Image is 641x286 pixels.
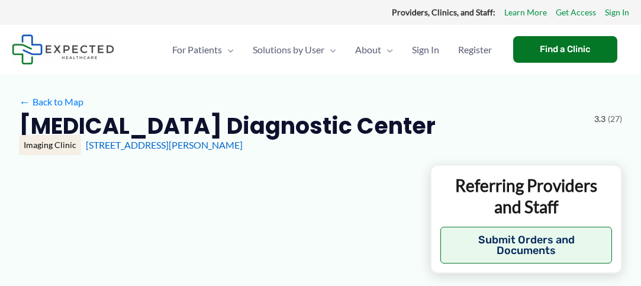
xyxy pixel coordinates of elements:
button: Submit Orders and Documents [440,227,612,263]
span: (27) [608,111,622,127]
a: ←Back to Map [19,93,83,111]
a: Find a Clinic [513,36,617,63]
strong: Providers, Clinics, and Staff: [392,7,495,17]
span: Menu Toggle [222,29,234,70]
span: For Patients [172,29,222,70]
p: Referring Providers and Staff [440,175,612,218]
a: For PatientsMenu Toggle [163,29,243,70]
span: Menu Toggle [381,29,393,70]
img: Expected Healthcare Logo - side, dark font, small [12,34,114,65]
span: Register [458,29,492,70]
a: AboutMenu Toggle [346,29,402,70]
a: Register [449,29,501,70]
a: [STREET_ADDRESS][PERSON_NAME] [86,139,243,150]
span: Solutions by User [253,29,324,70]
span: About [355,29,381,70]
span: ← [19,96,30,107]
a: Solutions by UserMenu Toggle [243,29,346,70]
span: Sign In [412,29,439,70]
h2: [MEDICAL_DATA] Diagnostic Center [19,111,436,140]
span: 3.3 [594,111,605,127]
nav: Primary Site Navigation [163,29,501,70]
div: Imaging Clinic [19,135,81,155]
a: Sign In [402,29,449,70]
span: Menu Toggle [324,29,336,70]
a: Get Access [556,5,596,20]
a: Learn More [504,5,547,20]
a: Sign In [605,5,629,20]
